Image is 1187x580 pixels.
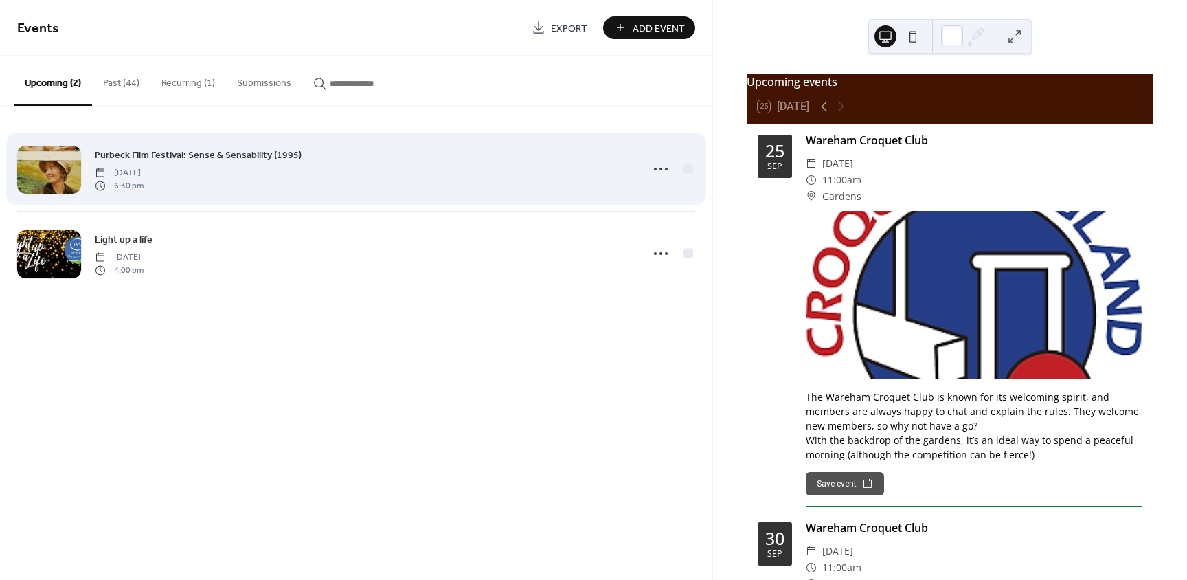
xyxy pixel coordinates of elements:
[822,188,861,205] span: Gardens
[95,264,144,276] span: 4:00 pm
[17,15,59,42] span: Events
[822,155,853,172] span: [DATE]
[521,16,598,39] a: Export
[765,142,784,159] div: 25
[95,233,152,247] span: Light up a life
[633,21,685,36] span: Add Event
[822,559,861,576] span: 11:00am
[95,179,144,192] span: 6:30 pm
[95,252,144,264] span: [DATE]
[806,472,884,495] button: Save event
[95,232,152,247] a: Light up a life
[767,550,782,559] div: Sep
[765,530,784,547] div: 30
[806,172,817,188] div: ​
[806,132,1142,148] div: Wareham Croquet Club
[822,172,861,188] span: 11:00am
[747,74,1153,90] div: Upcoming events
[806,155,817,172] div: ​
[806,390,1142,462] div: The Wareham Croquet Club is known for its welcoming spirit, and members are always happy to chat ...
[150,56,226,104] button: Recurring (1)
[226,56,302,104] button: Submissions
[806,520,1142,536] div: Wareham Croquet Club
[95,148,302,163] span: Purbeck Film Festival: Sense & Sensability (1995)
[806,559,817,576] div: ​
[14,56,92,106] button: Upcoming (2)
[806,543,817,559] div: ​
[95,147,302,163] a: Purbeck Film Festival: Sense & Sensability (1995)
[822,543,853,559] span: [DATE]
[551,21,587,36] span: Export
[95,167,144,179] span: [DATE]
[767,162,782,171] div: Sep
[603,16,695,39] button: Add Event
[92,56,150,104] button: Past (44)
[806,188,817,205] div: ​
